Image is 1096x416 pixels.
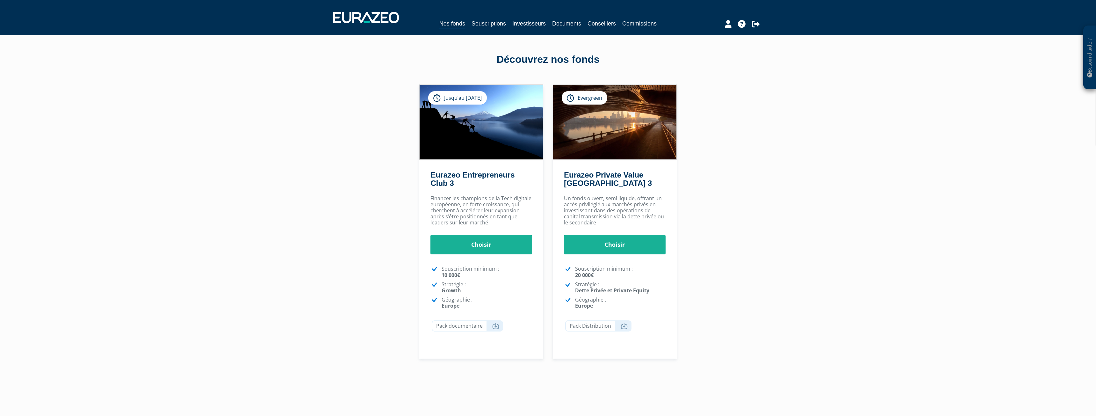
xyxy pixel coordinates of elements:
img: Eurazeo Entrepreneurs Club 3 [420,85,543,159]
div: Découvrez nos fonds [366,52,730,67]
p: Stratégie : [442,281,532,294]
a: Commissions [622,19,657,28]
a: Pack Distribution [565,320,631,332]
img: Eurazeo Private Value Europe 3 [553,85,676,159]
a: Documents [552,19,581,28]
strong: Europe [442,302,459,309]
strong: 10 000€ [442,272,460,279]
strong: 20 000€ [575,272,594,279]
a: Eurazeo Private Value [GEOGRAPHIC_DATA] 3 [564,171,652,187]
div: Jusqu’au [DATE] [428,91,487,105]
a: Investisseurs [512,19,546,28]
p: Stratégie : [575,281,666,294]
strong: Dette Privée et Private Equity [575,287,649,294]
strong: Growth [442,287,461,294]
div: Evergreen [562,91,607,105]
a: Souscriptions [472,19,506,28]
a: Conseillers [588,19,616,28]
a: Choisir [564,235,666,255]
p: Un fonds ouvert, semi liquide, offrant un accès privilégié aux marchés privés en investissant dan... [564,195,666,226]
p: Géographie : [575,297,666,309]
p: Financer les champions de la Tech digitale européenne, en forte croissance, qui cherchent à accél... [430,195,532,226]
a: Nos fonds [439,19,465,29]
a: Eurazeo Entrepreneurs Club 3 [430,171,515,187]
strong: Europe [575,302,593,309]
p: Souscription minimum : [575,266,666,278]
p: Souscription minimum : [442,266,532,278]
img: 1732889491-logotype_eurazeo_blanc_rvb.png [333,12,399,23]
a: Choisir [430,235,532,255]
p: Géographie : [442,297,532,309]
a: Pack documentaire [432,320,503,332]
p: Besoin d'aide ? [1086,29,1093,86]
